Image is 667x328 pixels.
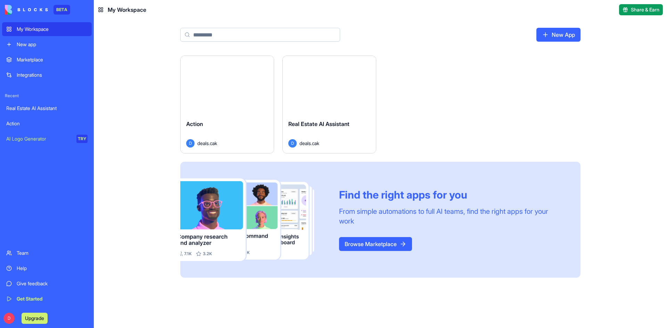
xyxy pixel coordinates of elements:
[76,135,88,143] div: TRY
[186,139,195,148] span: D
[17,72,88,78] div: Integrations
[6,105,88,112] div: Real Estate AI Assistant
[2,132,92,146] a: AI Logo GeneratorTRY
[180,56,274,153] a: ActionDdeals.cak
[180,178,328,261] img: Frame_181_egmpey.png
[22,314,48,321] a: Upgrade
[2,22,92,36] a: My Workspace
[339,188,564,201] div: Find the right apps for you
[5,5,48,15] img: logo
[186,120,203,127] span: Action
[2,101,92,115] a: Real Estate AI Assistant
[17,295,88,302] div: Get Started
[2,117,92,131] a: Action
[17,56,88,63] div: Marketplace
[2,292,92,306] a: Get Started
[2,277,92,291] a: Give feedback
[2,246,92,260] a: Team
[17,280,88,287] div: Give feedback
[53,5,70,15] div: BETA
[17,41,88,48] div: New app
[2,37,92,51] a: New app
[197,140,217,147] span: deals.cak
[2,93,92,99] span: Recent
[619,4,663,15] button: Share & Earn
[5,5,70,15] a: BETA
[2,261,92,275] a: Help
[17,26,88,33] div: My Workspace
[339,237,412,251] a: Browse Marketplace
[6,120,88,127] div: Action
[339,207,564,226] div: From simple automations to full AI teams, find the right apps for your work
[6,135,72,142] div: AI Logo Generator
[22,313,48,324] button: Upgrade
[3,313,15,324] span: D
[2,68,92,82] a: Integrations
[17,250,88,256] div: Team
[282,56,376,153] a: Real Estate AI AssistantDdeals.cak
[108,6,146,14] span: My Workspace
[17,265,88,272] div: Help
[2,53,92,67] a: Marketplace
[288,120,349,127] span: Real Estate AI Assistant
[631,6,659,13] span: Share & Earn
[288,139,297,148] span: D
[299,140,319,147] span: deals.cak
[536,28,580,42] a: New App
